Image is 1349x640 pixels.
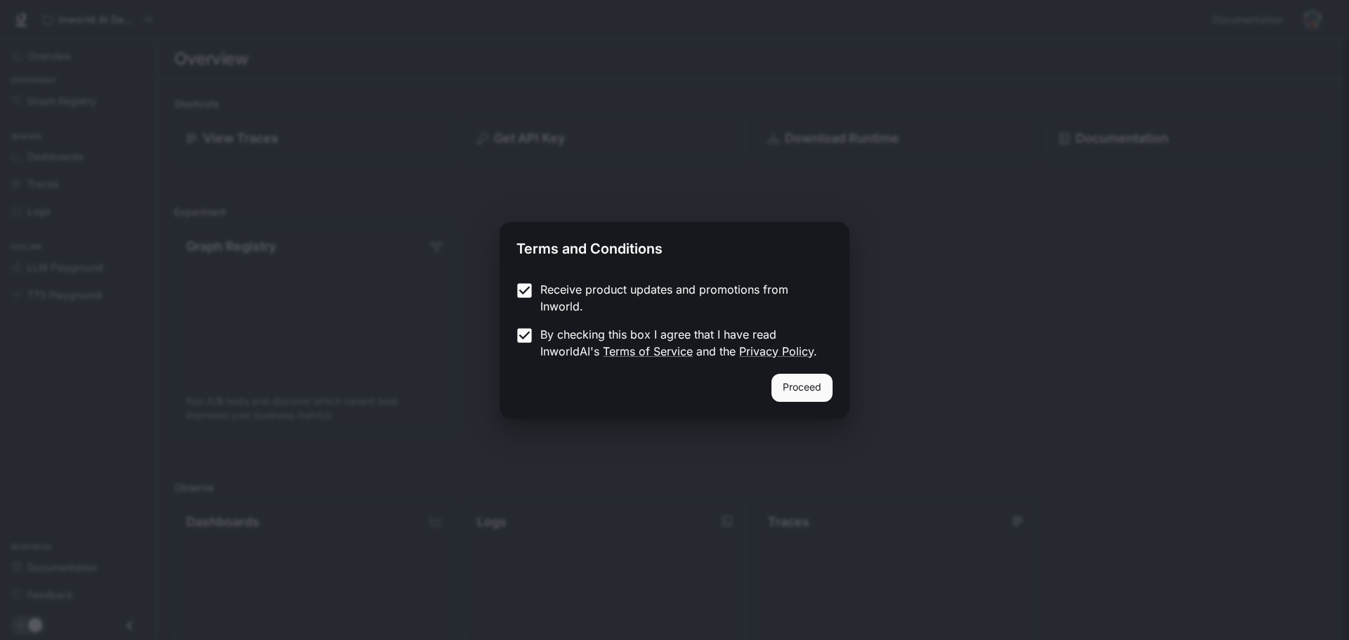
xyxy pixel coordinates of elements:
a: Terms of Service [603,344,693,358]
p: Receive product updates and promotions from Inworld. [540,281,821,315]
button: Proceed [771,374,833,402]
h2: Terms and Conditions [500,222,849,270]
a: Privacy Policy [739,344,814,358]
p: By checking this box I agree that I have read InworldAI's and the . [540,326,821,360]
